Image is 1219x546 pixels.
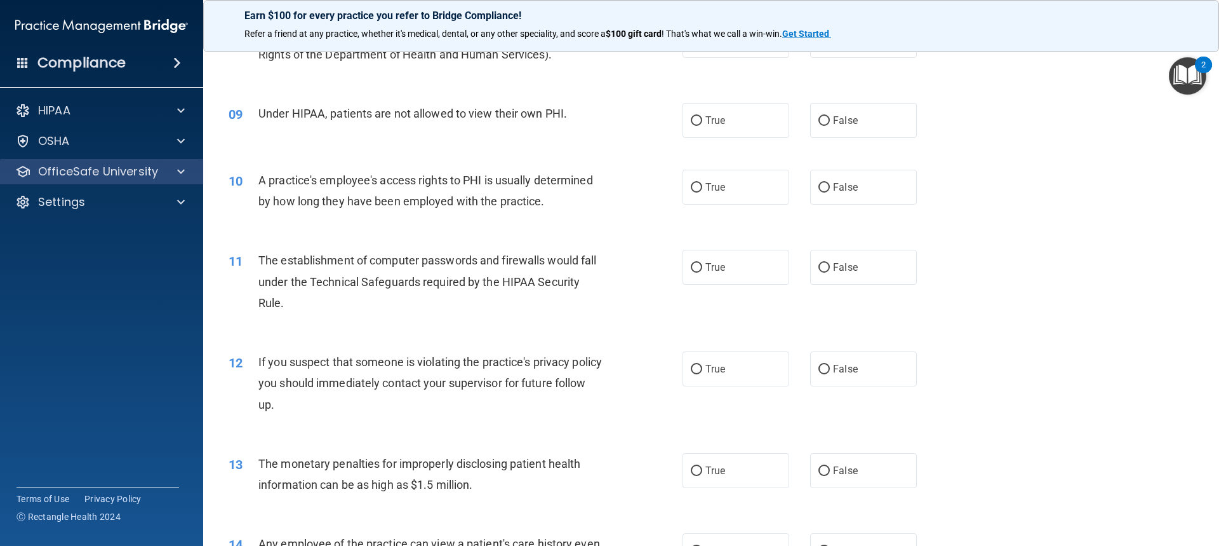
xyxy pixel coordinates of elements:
[258,107,567,120] span: Under HIPAA, patients are not allowed to view their own PHI.
[691,467,702,476] input: True
[15,164,185,179] a: OfficeSafe University
[37,54,126,72] h4: Compliance
[258,254,596,309] span: The establishment of computer passwords and firewalls would fall under the Technical Safeguards r...
[818,365,830,374] input: False
[84,493,142,505] a: Privacy Policy
[15,103,185,118] a: HIPAA
[258,355,602,411] span: If you suspect that someone is violating the practice's privacy policy you should immediately con...
[17,510,121,523] span: Ⓒ Rectangle Health 2024
[818,116,830,126] input: False
[244,29,606,39] span: Refer a friend at any practice, whether it's medical, dental, or any other speciality, and score a
[229,107,243,122] span: 09
[705,114,725,126] span: True
[1201,65,1206,81] div: 2
[782,29,829,39] strong: Get Started
[705,363,725,375] span: True
[17,493,69,505] a: Terms of Use
[691,116,702,126] input: True
[818,263,830,273] input: False
[15,133,185,149] a: OSHA
[782,29,831,39] a: Get Started
[229,174,243,189] span: 10
[38,103,70,118] p: HIPAA
[691,183,702,193] input: True
[15,195,185,210] a: Settings
[38,164,158,179] p: OfficeSafe University
[229,457,243,472] span: 13
[258,457,580,491] span: The monetary penalties for improperly disclosing patient health information can be as high as $1....
[705,181,725,193] span: True
[258,174,593,208] span: A practice's employee's access rights to PHI is usually determined by how long they have been emp...
[833,114,858,126] span: False
[818,183,830,193] input: False
[1169,57,1206,95] button: Open Resource Center, 2 new notifications
[833,363,858,375] span: False
[705,465,725,477] span: True
[38,133,70,149] p: OSHA
[833,181,858,193] span: False
[691,365,702,374] input: True
[833,261,858,273] span: False
[662,29,782,39] span: ! That's what we call a win-win.
[833,465,858,477] span: False
[818,467,830,476] input: False
[258,27,580,61] span: HIPAA is a federal law which is enforced by OCR (Office for Civil Rights of the Department of Hea...
[229,355,243,371] span: 12
[38,195,85,210] p: Settings
[705,261,725,273] span: True
[606,29,662,39] strong: $100 gift card
[244,10,1178,22] p: Earn $100 for every practice you refer to Bridge Compliance!
[15,13,188,39] img: PMB logo
[691,263,702,273] input: True
[229,254,243,269] span: 11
